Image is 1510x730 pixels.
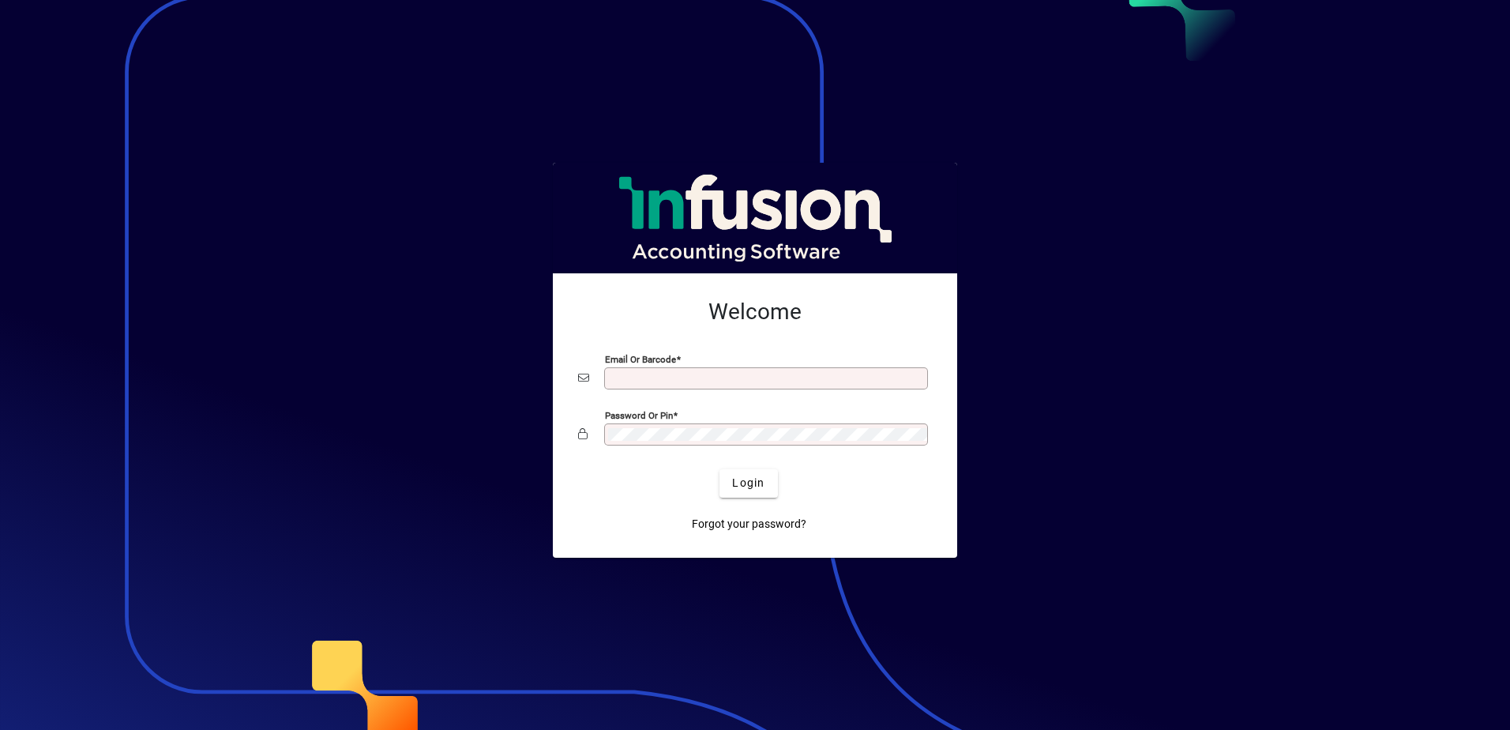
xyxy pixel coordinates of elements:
[692,516,806,532] span: Forgot your password?
[605,353,676,364] mat-label: Email or Barcode
[732,475,764,491] span: Login
[686,510,813,539] a: Forgot your password?
[605,409,673,420] mat-label: Password or Pin
[578,299,932,325] h2: Welcome
[719,469,777,498] button: Login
